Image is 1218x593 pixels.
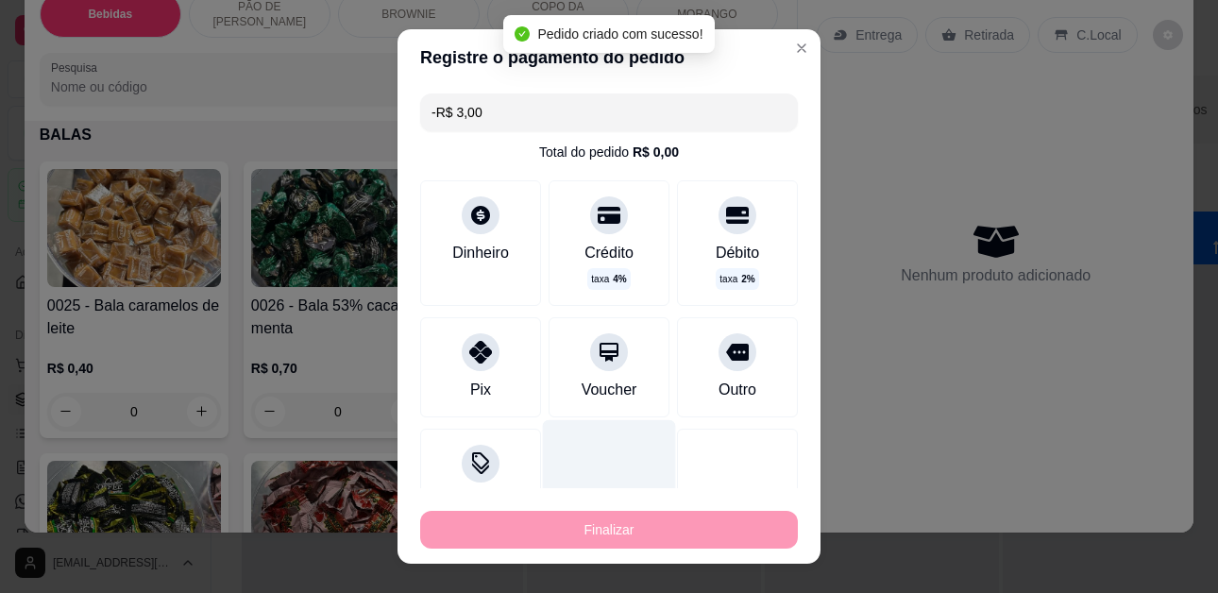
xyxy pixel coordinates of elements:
[582,379,637,401] div: Voucher
[584,242,634,264] div: Crédito
[591,272,626,286] p: taxa
[452,242,509,264] div: Dinheiro
[431,93,787,131] input: Ex.: hambúrguer de cordeiro
[537,26,702,42] span: Pedido criado com sucesso!
[539,143,679,161] div: Total do pedido
[470,379,491,401] div: Pix
[719,379,756,401] div: Outro
[633,143,679,161] div: R$ 0,00
[613,272,626,286] span: 4 %
[716,242,759,264] div: Débito
[398,29,820,86] header: Registre o pagamento do pedido
[741,272,754,286] span: 2 %
[787,33,817,63] button: Close
[719,272,754,286] p: taxa
[515,26,530,42] span: check-circle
